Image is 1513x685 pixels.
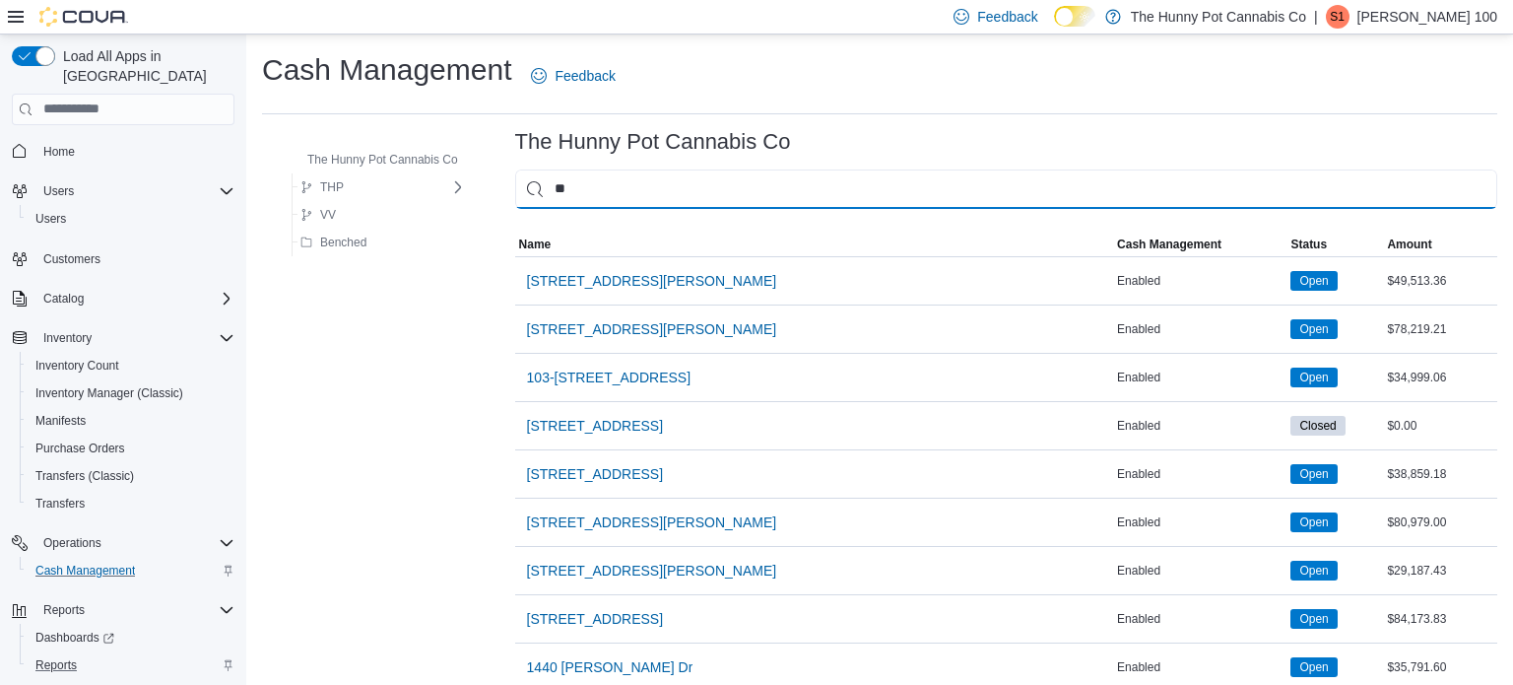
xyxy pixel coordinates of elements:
button: Users [4,177,242,205]
span: Feedback [555,66,615,86]
a: Dashboards [28,626,122,650]
span: [STREET_ADDRESS][PERSON_NAME] [527,271,777,291]
button: [STREET_ADDRESS] [519,454,671,494]
div: $78,219.21 [1383,317,1497,341]
button: Amount [1383,233,1497,256]
span: [STREET_ADDRESS] [527,416,663,436]
span: Open [1290,368,1337,387]
span: Cash Management [28,559,234,582]
h3: The Hunny Pot Cannabis Co [515,130,791,154]
span: Inventory Manager (Classic) [28,381,234,405]
span: S1 [1330,5,1345,29]
div: $38,859.18 [1383,462,1497,486]
span: Open [1290,657,1337,677]
button: [STREET_ADDRESS][PERSON_NAME] [519,309,785,349]
span: The Hunny Pot Cannabis Co [307,152,458,168]
button: Transfers [20,490,242,517]
a: Transfers [28,492,93,515]
div: $80,979.00 [1383,511,1497,534]
div: $84,173.83 [1383,607,1497,631]
p: | [1314,5,1318,29]
span: Open [1290,271,1337,291]
span: Dashboards [28,626,234,650]
button: Reports [20,651,242,679]
span: Name [519,237,552,252]
a: Inventory Count [28,354,127,377]
span: [STREET_ADDRESS][PERSON_NAME] [527,513,777,532]
span: Benched [320,235,366,250]
button: 103-[STREET_ADDRESS] [519,358,699,397]
input: This is a search bar. As you type, the results lower in the page will automatically filter. [515,170,1497,209]
span: Users [43,183,74,199]
div: Enabled [1113,511,1286,534]
span: Reports [43,602,85,618]
span: Feedback [977,7,1037,27]
span: Open [1290,464,1337,484]
div: Enabled [1113,269,1286,293]
div: Enabled [1113,366,1286,389]
button: Inventory [35,326,99,350]
button: Benched [293,231,374,254]
a: Dashboards [20,624,242,651]
span: Manifests [28,409,234,433]
span: Open [1290,319,1337,339]
button: Reports [4,596,242,624]
div: $34,999.06 [1383,366,1497,389]
span: Users [35,179,234,203]
span: Transfers (Classic) [35,468,134,484]
span: Open [1290,609,1337,629]
button: Inventory [4,324,242,352]
a: Home [35,140,83,164]
button: [STREET_ADDRESS][PERSON_NAME] [519,261,785,301]
span: Catalog [43,291,84,307]
button: Home [4,137,242,166]
span: Cash Management [1117,237,1221,252]
span: Status [1290,237,1327,252]
span: Customers [35,246,234,271]
span: Open [1299,465,1328,483]
div: Enabled [1113,462,1286,486]
div: $29,187.43 [1383,559,1497,582]
span: Closed [1290,416,1345,436]
span: Operations [43,535,101,551]
span: Open [1290,561,1337,581]
span: Reports [35,657,77,673]
span: Inventory [43,330,92,346]
span: Reports [35,598,234,622]
a: Cash Management [28,559,143,582]
span: 103-[STREET_ADDRESS] [527,368,691,387]
button: Customers [4,244,242,273]
span: [STREET_ADDRESS][PERSON_NAME] [527,319,777,339]
span: Inventory [35,326,234,350]
span: Closed [1299,417,1336,435]
span: Reports [28,653,234,677]
button: Operations [35,531,109,555]
a: Purchase Orders [28,437,133,460]
span: Open [1299,610,1328,628]
span: Open [1299,514,1328,531]
span: Purchase Orders [28,437,234,460]
span: Home [35,139,234,164]
button: [STREET_ADDRESS][PERSON_NAME] [519,503,785,542]
button: Cash Management [20,557,242,584]
span: Transfers [28,492,234,515]
button: Manifests [20,407,242,435]
span: Dark Mode [1054,27,1055,28]
span: Transfers [35,496,85,512]
button: Inventory Manager (Classic) [20,379,242,407]
button: THP [293,175,352,199]
span: Manifests [35,413,86,429]
span: Open [1299,562,1328,580]
button: Reports [35,598,93,622]
img: Cova [39,7,128,27]
button: [STREET_ADDRESS] [519,406,671,445]
span: Open [1299,369,1328,386]
button: Catalog [4,285,242,312]
button: Operations [4,529,242,557]
span: [STREET_ADDRESS][PERSON_NAME] [527,561,777,581]
span: Users [28,207,234,231]
p: [PERSON_NAME] 100 [1357,5,1497,29]
span: Inventory Count [28,354,234,377]
span: Dashboards [35,630,114,646]
button: Users [20,205,242,233]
